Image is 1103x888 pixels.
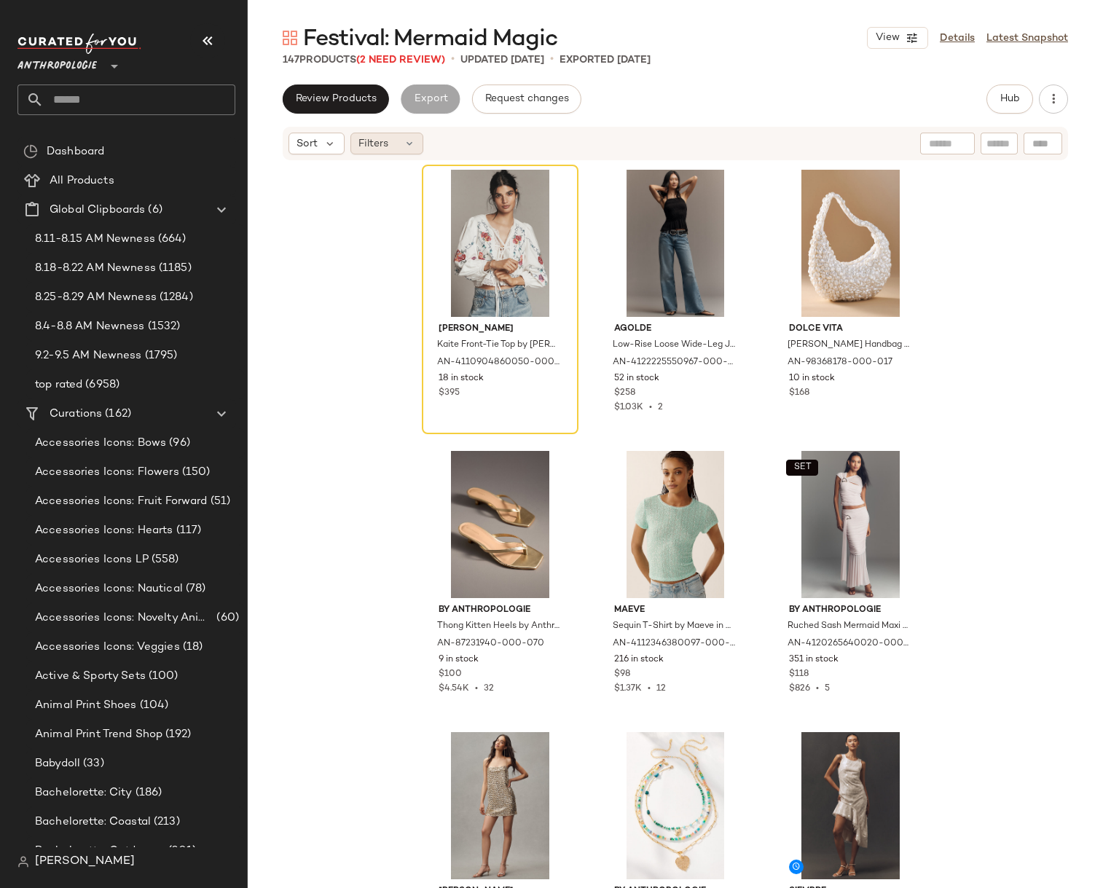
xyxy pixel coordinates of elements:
[788,339,911,352] span: [PERSON_NAME] Handbag by Dolce Vita in Ivory, Women's at Anthropologie
[469,684,484,693] span: •
[297,136,318,152] span: Sort
[283,85,389,114] button: Review Products
[867,27,928,49] button: View
[183,581,206,597] span: (78)
[788,637,911,651] span: AN-4120265640020-000-055
[35,697,137,714] span: Animal Print Shoes
[437,637,544,651] span: AN-87231940-000-070
[788,620,911,633] span: Ruched Sash Mermaid Maxi Skirt by Anthropologie in Purple, Women's, Size: XL, Nylon/Viscose/Elastane
[35,377,82,393] span: top rated
[35,347,142,364] span: 9.2-9.5 AM Newness
[451,51,455,68] span: •
[789,323,912,336] span: Dolce Vita
[102,406,131,423] span: (162)
[35,435,166,452] span: Accessories Icons: Bows
[437,339,560,352] span: Kaite Front-Tie Top by [PERSON_NAME] in White, Women's, Size: Small, Cotton at Anthropologie
[642,684,656,693] span: •
[17,50,97,76] span: Anthropologie
[439,668,462,681] span: $100
[157,289,193,306] span: (1284)
[789,387,809,400] span: $168
[437,356,560,369] span: AN-4110904860050-000-010
[137,697,169,714] span: (104)
[437,620,560,633] span: Thong Kitten Heels by Anthropologie in Gold, Women's, Size: 36, Leather/Plastic/Rubber
[614,604,737,617] span: Maeve
[1000,93,1020,105] span: Hub
[786,460,818,476] button: SET
[23,144,38,159] img: svg%3e
[614,372,659,385] span: 52 in stock
[35,493,208,510] span: Accessories Icons: Fruit Forward
[614,403,643,412] span: $1.03K
[35,814,151,830] span: Bachelorette: Coastal
[166,435,190,452] span: (96)
[156,260,192,277] span: (1185)
[146,668,178,685] span: (100)
[439,653,479,667] span: 9 in stock
[162,726,191,743] span: (192)
[50,173,114,189] span: All Products
[213,610,239,626] span: (60)
[484,684,494,693] span: 32
[614,323,737,336] span: AGOLDE
[643,403,658,412] span: •
[560,52,651,68] p: Exported [DATE]
[35,755,80,772] span: Babydoll
[484,93,569,105] span: Request changes
[875,32,900,44] span: View
[614,684,642,693] span: $1.37K
[460,52,544,68] p: updated [DATE]
[810,684,825,693] span: •
[303,25,557,54] span: Festival: Mermaid Magic
[149,551,179,568] span: (558)
[283,55,299,66] span: 147
[613,620,736,633] span: Sequin T-Shirt by Maeve in Blue, Women's, Size: 2XS, Polyester/Elastane at Anthropologie
[439,323,562,336] span: [PERSON_NAME]
[283,31,297,45] img: svg%3e
[789,653,839,667] span: 351 in stock
[35,289,157,306] span: 8.25-8.29 AM Newness
[35,581,183,597] span: Accessories Icons: Nautical
[35,668,146,685] span: Active & Sporty Sets
[439,387,460,400] span: $395
[358,136,388,152] span: Filters
[940,31,975,46] a: Details
[614,387,635,400] span: $258
[439,604,562,617] span: By Anthropologie
[614,668,630,681] span: $98
[472,85,581,114] button: Request changes
[658,403,663,412] span: 2
[793,463,811,473] span: SET
[295,93,377,105] span: Review Products
[427,732,573,879] img: 98869738_070_b
[614,653,664,667] span: 216 in stock
[283,52,445,68] div: Products
[180,639,203,656] span: (18)
[602,732,749,879] img: 97902183_046_b
[35,843,165,860] span: Bachelorette: Outdoorsy
[35,639,180,656] span: Accessories Icons: Veggies
[145,202,162,219] span: (6)
[356,55,445,66] span: (2 Need Review)
[35,522,173,539] span: Accessories Icons: Hearts
[35,785,133,801] span: Bachelorette: City
[155,231,187,248] span: (664)
[35,318,145,335] span: 8.4-8.8 AM Newness
[986,85,1033,114] button: Hub
[35,231,155,248] span: 8.11-8.15 AM Newness
[179,464,211,481] span: (150)
[789,684,810,693] span: $826
[613,356,736,369] span: AN-4122225550967-000-093
[427,451,573,598] img: 87231940_070_b2
[789,372,835,385] span: 10 in stock
[550,51,554,68] span: •
[35,610,213,626] span: Accessories Icons: Novelty Animal
[427,170,573,317] img: 4110904860050_010_b4
[80,755,104,772] span: (33)
[825,684,830,693] span: 5
[173,522,202,539] span: (117)
[613,637,736,651] span: AN-4112346380097-000-046
[656,684,666,693] span: 12
[602,170,749,317] img: 4122225550967_093_b
[50,406,102,423] span: Curations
